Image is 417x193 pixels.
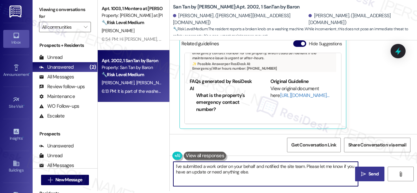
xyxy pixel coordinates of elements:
div: Unanswered [39,64,74,71]
div: ✨ Possible Answer per ResiDesk AI: [192,62,334,66]
span: • [29,71,30,76]
a: [URL][DOMAIN_NAME]… [280,92,329,99]
div: (2) [88,62,97,72]
span: [PERSON_NAME] [102,80,136,86]
strong: 🔧 Risk Level: Medium [102,20,144,25]
b: FAQs generated by ResiDesk AI [190,78,252,91]
i:  [84,24,87,30]
img: ResiDesk Logo [9,6,23,18]
div: WO Follow-ups [39,103,79,110]
span: : The resident reports a broken knob on a washing machine. While inconvenient, this does not pose... [173,26,417,40]
div: 6:13 PM: It is part of the washer I can't take a picture because I'm not at home right now and ye... [102,88,382,94]
div: All Messages [39,74,74,80]
span: • [23,103,24,108]
strong: 🔧 Risk Level: Medium [173,26,208,32]
div: All Messages [39,162,74,169]
span: Emergency/After hours number: [PHONE_NUMBER] [192,66,277,71]
textarea: I've submitted a work order on your behalf and notified the site team. Please let me know if you ... [173,162,358,186]
div: The resident is asking about maintenance entering their unit. This FAQ provides the emergency con... [190,40,336,72]
b: San Tan by [PERSON_NAME]: Apt. 2002, 1 SanTan by Baron [173,4,299,10]
i:  [398,172,403,177]
span: [PERSON_NAME] [102,28,134,34]
label: Hide Suggestions [309,40,342,47]
input: All communities [42,22,80,32]
a: Buildings [3,158,29,175]
span: Get Conversation Link [291,142,336,148]
div: Related guidelines [181,40,219,50]
button: Send [355,167,384,181]
a: Site Visit • [3,94,29,112]
div: Escalate [39,113,65,119]
div: Apt. 1003, 1 Montero at [PERSON_NAME] [102,5,162,12]
div: Prospects [33,131,97,137]
a: Inbox [3,30,29,48]
i:  [361,172,366,177]
button: Share Conversation via email [344,138,410,152]
b: Original Guideline [270,78,309,85]
div: Property: [PERSON_NAME] at [PERSON_NAME] [102,12,162,19]
div: Unread [39,152,63,159]
div: Unread [39,54,63,61]
span: Send [368,171,379,177]
strong: 🔧 Risk Level: Medium [102,72,144,77]
li: What is the property's emergency contact number? [196,92,256,113]
div: Prospects + Residents [33,42,97,49]
label: Viewing conversations for [39,5,91,22]
div: View original document here [270,85,337,99]
div: [PERSON_NAME]. ([EMAIL_ADDRESS][DOMAIN_NAME]) [309,12,412,26]
span: New Message [55,176,82,183]
div: Apt. 2002, 1 SanTan by Baron [102,57,162,64]
div: [PERSON_NAME]. ([PERSON_NAME][EMAIL_ADDRESS][DOMAIN_NAME]) [173,12,307,26]
div: Property: San Tan by Baron [102,64,162,71]
span: [PERSON_NAME] [136,80,169,86]
li: The emergency/after hours number for San Tan by [PERSON_NAME] is [PHONE_NUMBER]. [196,116,256,144]
span: Share Conversation via email [348,142,406,148]
i:  [48,177,53,183]
div: Maintenance [39,93,75,100]
button: Get Conversation Link [287,138,340,152]
div: Unanswered [39,143,74,149]
button: New Message [41,175,89,185]
a: Insights • [3,126,29,144]
span: • [22,135,23,140]
div: Review follow-ups [39,83,85,90]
